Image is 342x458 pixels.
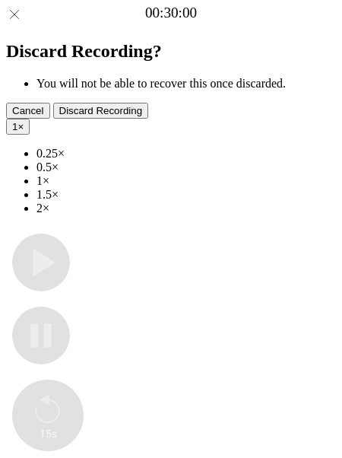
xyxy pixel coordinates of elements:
[145,5,197,21] a: 00:30:00
[6,41,336,62] h2: Discard Recording?
[53,103,149,119] button: Discard Recording
[36,161,336,174] li: 0.5×
[36,188,336,202] li: 1.5×
[36,147,336,161] li: 0.25×
[36,77,336,91] li: You will not be able to recover this once discarded.
[6,103,50,119] button: Cancel
[36,174,336,188] li: 1×
[6,119,30,135] button: 1×
[36,202,336,215] li: 2×
[12,121,17,132] span: 1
